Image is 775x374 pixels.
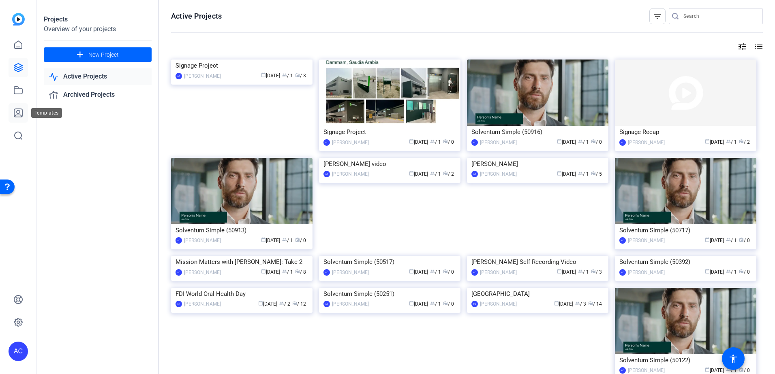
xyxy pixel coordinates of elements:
[578,171,583,176] span: group
[471,269,478,276] div: AC
[739,139,750,145] span: / 2
[554,301,573,307] span: [DATE]
[557,269,576,275] span: [DATE]
[430,301,435,306] span: group
[75,50,85,60] mat-icon: add
[739,368,750,373] span: / 0
[726,237,731,242] span: group
[295,269,300,274] span: radio
[619,126,752,138] div: Signage Recap
[409,139,414,144] span: calendar_today
[332,138,369,147] div: [PERSON_NAME]
[480,138,517,147] div: [PERSON_NAME]
[323,139,330,146] div: AC
[12,13,25,25] img: blue-gradient.svg
[261,238,280,243] span: [DATE]
[443,269,454,275] span: / 0
[282,269,293,275] span: / 1
[295,237,300,242] span: radio
[471,256,604,268] div: [PERSON_NAME] Self Recording Video
[557,139,562,144] span: calendar_today
[323,126,456,138] div: Signage Project
[323,256,456,268] div: Solventum Simple (50517)
[557,139,576,145] span: [DATE]
[292,301,306,307] span: / 12
[471,301,478,307] div: FN
[430,269,435,274] span: group
[591,171,596,176] span: radio
[171,11,222,21] h1: Active Projects
[295,238,306,243] span: / 0
[591,139,602,145] span: / 0
[753,42,763,51] mat-icon: list
[44,15,152,24] div: Projects
[332,268,369,276] div: [PERSON_NAME]
[176,288,308,300] div: FDI World Oral Health Day
[430,301,441,307] span: / 1
[591,139,596,144] span: radio
[619,367,626,374] div: AC
[739,269,744,274] span: radio
[279,301,290,307] span: / 2
[184,268,221,276] div: [PERSON_NAME]
[619,237,626,244] div: AC
[578,269,589,275] span: / 1
[628,138,665,147] div: [PERSON_NAME]
[44,47,152,62] button: New Project
[619,354,752,366] div: Solventum Simple (50122)
[737,42,747,51] mat-icon: tune
[409,301,428,307] span: [DATE]
[44,87,152,103] a: Archived Projects
[619,224,752,236] div: Solventum Simple (50717)
[88,51,119,59] span: New Project
[176,269,182,276] div: AC
[575,301,586,307] span: / 3
[443,269,448,274] span: radio
[282,238,293,243] span: / 1
[705,269,710,274] span: calendar_today
[739,269,750,275] span: / 0
[726,368,737,373] span: / 1
[591,171,602,177] span: / 5
[557,269,562,274] span: calendar_today
[471,126,604,138] div: Solventum Simple (50916)
[443,171,454,177] span: / 2
[323,269,330,276] div: AC
[323,158,456,170] div: [PERSON_NAME] video
[295,72,300,77] span: radio
[184,300,221,308] div: [PERSON_NAME]
[588,301,602,307] span: / 14
[443,171,448,176] span: radio
[409,269,428,275] span: [DATE]
[176,256,308,268] div: Mission Matters with [PERSON_NAME]: Take 2
[557,171,576,177] span: [DATE]
[726,139,737,145] span: / 1
[292,301,297,306] span: radio
[471,158,604,170] div: [PERSON_NAME]
[739,237,744,242] span: radio
[430,171,435,176] span: group
[44,24,152,34] div: Overview of your projects
[619,139,626,146] div: AC
[705,139,724,145] span: [DATE]
[282,269,287,274] span: group
[739,238,750,243] span: / 0
[261,269,280,275] span: [DATE]
[184,72,221,80] div: [PERSON_NAME]
[471,171,478,177] div: AC
[430,139,435,144] span: group
[471,139,478,146] div: AC
[295,73,306,79] span: / 3
[557,171,562,176] span: calendar_today
[323,171,330,177] div: AC
[409,171,428,177] span: [DATE]
[443,139,454,145] span: / 0
[578,139,589,145] span: / 1
[409,269,414,274] span: calendar_today
[176,301,182,307] div: LH
[705,367,710,372] span: calendar_today
[619,269,626,276] div: AC
[409,301,414,306] span: calendar_today
[176,73,182,79] div: AC
[726,269,731,274] span: group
